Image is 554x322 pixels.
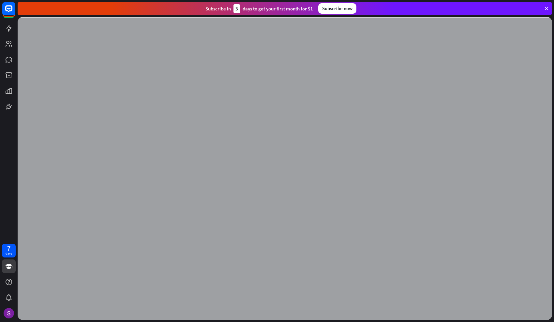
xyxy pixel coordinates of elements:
div: Subscribe in days to get your first month for $1 [205,4,313,13]
div: days [6,251,12,256]
div: Subscribe now [318,3,356,14]
a: 7 days [2,244,16,257]
div: 3 [233,4,240,13]
div: 7 [7,245,10,251]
